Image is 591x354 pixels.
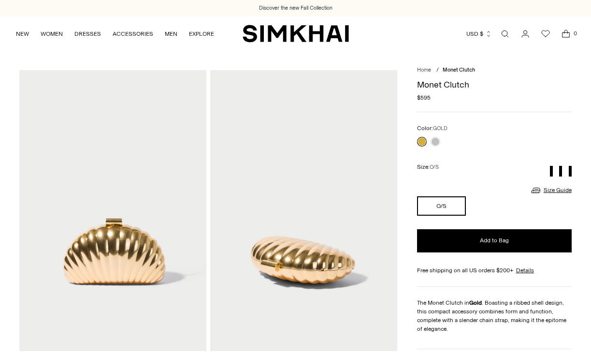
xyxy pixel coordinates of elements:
[417,66,572,74] nav: breadcrumbs
[417,67,431,73] a: Home
[556,24,576,44] a: Open cart modal
[571,29,579,38] span: 0
[417,80,572,89] h1: Monet Clutch
[41,23,63,44] a: WOMEN
[189,23,214,44] a: EXPLORE
[443,67,475,73] span: Monet Clutch
[516,24,535,44] a: Go to the account page
[417,196,466,216] button: O/S
[433,125,447,132] span: GOLD
[430,164,439,170] span: O/S
[495,24,515,44] a: Open search modal
[417,229,572,252] button: Add to Bag
[466,23,492,44] button: USD $
[417,266,572,275] div: Free shipping on all US orders $200+
[16,23,29,44] a: NEW
[243,24,349,43] a: SIMKHAI
[417,124,447,133] label: Color:
[516,266,534,275] a: Details
[480,236,509,245] span: Add to Bag
[113,23,153,44] a: ACCESSORIES
[417,93,431,102] span: $595
[536,24,555,44] a: Wishlist
[530,184,572,196] a: Size Guide
[19,70,206,351] img: Monet Clutch
[469,299,482,306] strong: Gold
[259,4,332,12] a: Discover the new Fall Collection
[210,70,397,351] img: Monet Clutch
[436,66,439,74] div: /
[165,23,177,44] a: MEN
[417,162,439,172] label: Size:
[417,298,572,333] div: The Monet Clutch in . Boasting a ribbed shell design, this compact accessory combines form and fu...
[74,23,101,44] a: DRESSES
